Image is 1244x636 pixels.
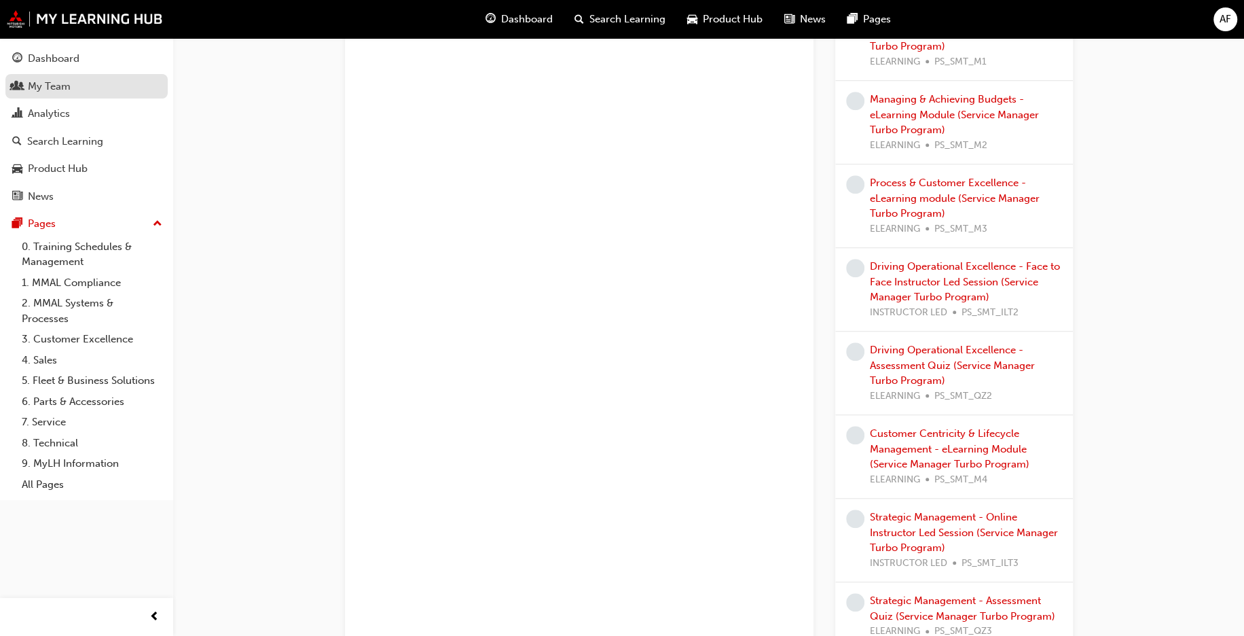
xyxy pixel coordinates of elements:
span: car-icon [12,163,22,175]
span: ELEARNING [870,472,920,488]
a: 3. Customer Excellence [16,329,168,350]
a: Search Learning [5,129,168,154]
span: pages-icon [12,218,22,230]
span: learningRecordVerb_NONE-icon [846,426,864,444]
span: Product Hub [703,12,763,27]
span: learningRecordVerb_NONE-icon [846,259,864,277]
button: AF [1213,7,1237,31]
a: All Pages [16,474,168,495]
span: PS_SMT_ILT2 [962,305,1019,321]
span: AF [1220,12,1231,27]
span: ELEARNING [870,222,920,237]
span: ELEARNING [870,138,920,154]
a: search-iconSearch Learning [564,5,676,33]
div: Search Learning [27,134,103,149]
button: Pages [5,211,168,236]
span: PS_SMT_M2 [934,138,987,154]
a: 8. Technical [16,433,168,454]
span: search-icon [574,11,584,28]
span: PS_SMT_M4 [934,472,987,488]
a: Managing & Achieving Budgets - eLearning Module (Service Manager Turbo Program) [870,93,1039,136]
a: 4. Sales [16,350,168,371]
a: Driving Operational Excellence - Assessment Quiz (Service Manager Turbo Program) [870,344,1035,387]
span: news-icon [784,11,794,28]
div: Dashboard [28,51,79,67]
span: prev-icon [149,609,160,626]
span: ELEARNING [870,54,920,70]
span: people-icon [12,81,22,93]
span: INSTRUCTOR LED [870,305,947,321]
span: News [800,12,826,27]
span: learningRecordVerb_NONE-icon [846,342,864,361]
a: My Team [5,74,168,99]
span: PS_SMT_M3 [934,222,987,237]
a: 5. Fleet & Business Solutions [16,370,168,391]
span: ELEARNING [870,389,920,404]
span: Search Learning [589,12,665,27]
a: 2. MMAL Systems & Processes [16,293,168,329]
span: learningRecordVerb_NONE-icon [846,175,864,194]
span: learningRecordVerb_NONE-icon [846,92,864,110]
div: Analytics [28,106,70,122]
a: 6. Parts & Accessories [16,391,168,412]
a: Process & Customer Excellence - eLearning module (Service Manager Turbo Program) [870,177,1040,219]
span: search-icon [12,136,22,148]
a: pages-iconPages [837,5,902,33]
a: Dashboard [5,46,168,71]
a: Analytics [5,101,168,126]
span: Dashboard [501,12,553,27]
div: Product Hub [28,161,88,177]
a: Product Hub [5,156,168,181]
img: mmal [7,10,163,28]
span: Pages [863,12,891,27]
span: up-icon [153,215,162,233]
a: Driving Operational Excellence - Face to Face Instructor Led Session (Service Manager Turbo Program) [870,260,1060,303]
span: INSTRUCTOR LED [870,556,947,571]
a: 9. MyLH Information [16,453,168,474]
span: pages-icon [847,11,858,28]
a: Customer Centricity & Lifecycle Management - eLearning Module (Service Manager Turbo Program) [870,427,1029,470]
span: PS_SMT_QZ2 [934,389,992,404]
span: guage-icon [12,53,22,65]
a: news-iconNews [773,5,837,33]
a: 1. MMAL Compliance [16,272,168,294]
a: guage-iconDashboard [475,5,564,33]
span: PS_SMT_ILT3 [962,556,1019,571]
span: news-icon [12,191,22,203]
a: car-iconProduct Hub [676,5,773,33]
a: 7. Service [16,412,168,433]
span: learningRecordVerb_NONE-icon [846,593,864,612]
button: DashboardMy TeamAnalyticsSearch LearningProduct HubNews [5,43,168,211]
div: News [28,189,54,205]
span: PS_SMT_M1 [934,54,987,70]
a: Strategic Management - Assessment Quiz (Service Manager Turbo Program) [870,595,1055,622]
a: News [5,184,168,209]
div: My Team [28,79,71,94]
div: Pages [28,216,56,232]
a: Strategic Management - Online Instructor Led Session (Service Manager Turbo Program) [870,511,1058,554]
span: chart-icon [12,108,22,120]
span: learningRecordVerb_NONE-icon [846,510,864,528]
span: guage-icon [486,11,496,28]
a: 0. Training Schedules & Management [16,236,168,272]
span: car-icon [687,11,697,28]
